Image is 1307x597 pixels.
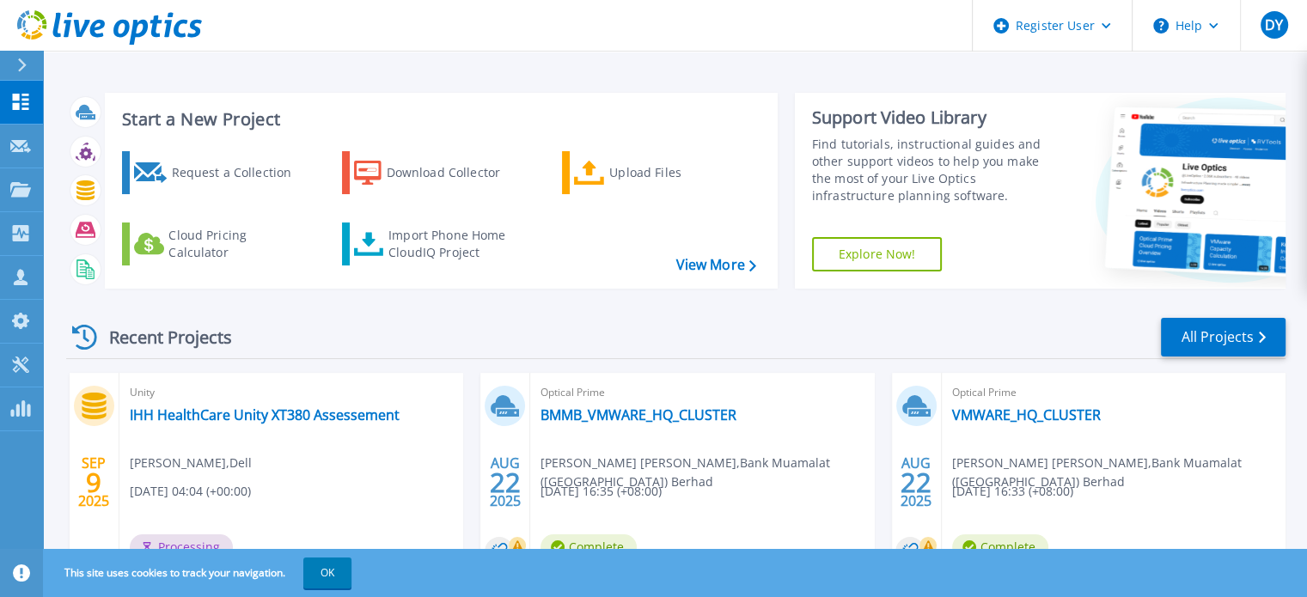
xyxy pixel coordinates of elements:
[541,406,736,423] a: BMMB_VMWARE_HQ_CLUSTER
[130,383,453,402] span: Unity
[342,151,534,194] a: Download Collector
[66,316,255,358] div: Recent Projects
[952,534,1048,560] span: Complete
[77,451,110,514] div: SEP 2025
[901,475,931,490] span: 22
[303,557,351,588] button: OK
[168,227,306,261] div: Cloud Pricing Calculator
[130,534,233,560] span: Processing
[130,454,252,472] span: [PERSON_NAME] , Dell
[130,482,251,501] span: [DATE] 04:04 (+00:00)
[541,383,864,402] span: Optical Prime
[1265,18,1283,32] span: DY
[171,155,308,190] div: Request a Collection
[812,136,1059,204] div: Find tutorials, instructional guides and other support videos to help you make the most of your L...
[489,451,522,514] div: AUG 2025
[541,482,662,501] span: [DATE] 16:35 (+08:00)
[812,237,943,271] a: Explore Now!
[609,155,747,190] div: Upload Files
[562,151,754,194] a: Upload Files
[541,534,637,560] span: Complete
[952,482,1073,501] span: [DATE] 16:33 (+08:00)
[812,107,1059,129] div: Support Video Library
[47,557,351,588] span: This site uses cookies to track your navigation.
[952,454,1286,491] span: [PERSON_NAME] [PERSON_NAME] , Bank Muamalat ([GEOGRAPHIC_DATA]) Berhad
[122,110,755,129] h3: Start a New Project
[387,155,524,190] div: Download Collector
[952,383,1275,402] span: Optical Prime
[122,222,314,265] a: Cloud Pricing Calculator
[122,151,314,194] a: Request a Collection
[86,475,101,490] span: 9
[675,257,755,273] a: View More
[541,454,874,491] span: [PERSON_NAME] [PERSON_NAME] , Bank Muamalat ([GEOGRAPHIC_DATA]) Berhad
[952,406,1101,423] a: VMWARE_HQ_CLUSTER
[900,451,932,514] div: AUG 2025
[490,475,521,490] span: 22
[1161,318,1286,356] a: All Projects
[130,406,400,423] a: IHH HealthCare Unity XT380 Assessement
[388,227,522,261] div: Import Phone Home CloudIQ Project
